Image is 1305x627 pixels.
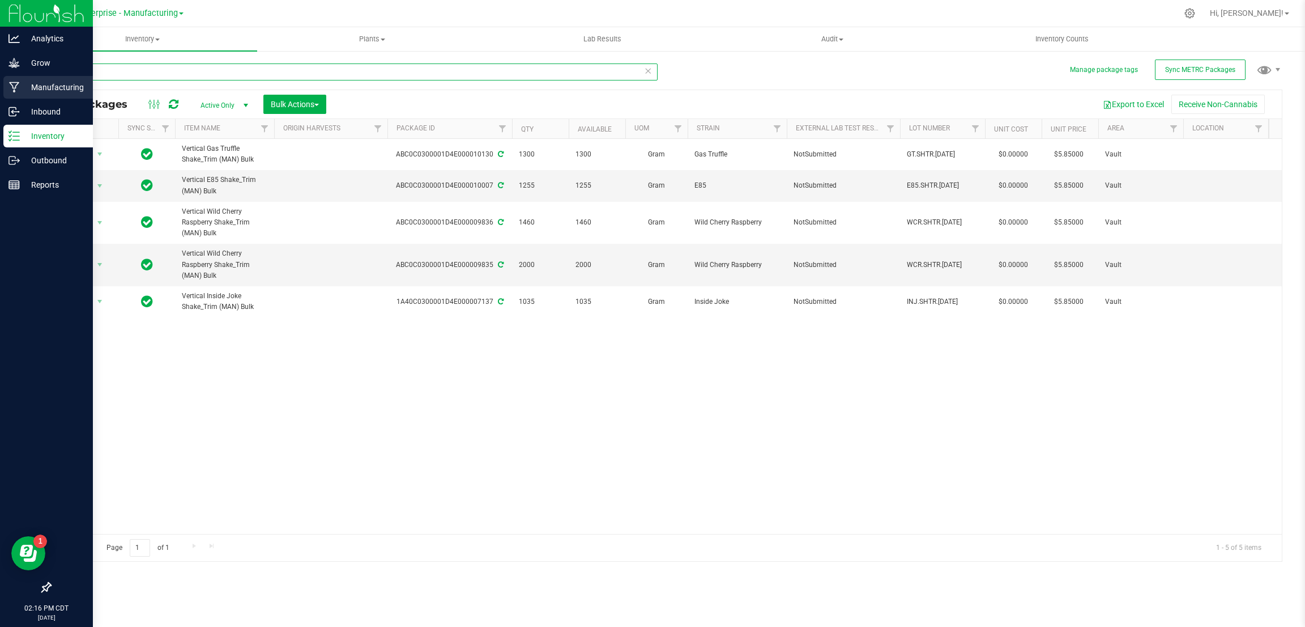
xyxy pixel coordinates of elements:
span: Inventory [27,34,257,44]
span: In Sync [141,214,153,230]
p: Outbound [20,154,88,167]
span: 1035 [519,296,562,307]
span: In Sync [141,294,153,310]
input: Search Package ID, Item Name, SKU, Lot or Part Number... [50,63,658,81]
a: Strain [697,124,720,132]
span: select [93,215,107,231]
span: Sync from Compliance System [496,218,504,226]
span: Gram [632,217,681,228]
span: GT.SHTR.[DATE] [907,149,978,160]
a: Inventory [27,27,257,51]
span: NotSubmitted [794,296,893,307]
span: Sync from Compliance System [496,181,504,189]
a: Unit Price [1051,125,1086,133]
span: $5.85000 [1048,146,1089,163]
span: Vertical E85 Shake_Trim (MAN) Bulk [182,175,267,196]
span: E85.SHTR.[DATE] [907,180,978,191]
a: UOM [634,124,649,132]
a: Sync Status [127,124,171,132]
span: Sync from Compliance System [496,150,504,158]
td: $0.00000 [985,286,1042,317]
span: select [93,178,107,194]
span: select [93,146,107,162]
inline-svg: Reports [8,179,20,190]
a: Inventory Counts [947,27,1177,51]
span: Vault [1105,296,1176,307]
span: Sync METRC Packages [1165,66,1235,74]
span: 1255 [519,180,562,191]
a: Audit [717,27,947,51]
p: Grow [20,56,88,70]
span: Gram [632,260,681,270]
p: Inbound [20,105,88,118]
div: ABC0C0300001D4E000010007 [386,180,514,191]
a: Plants [257,27,487,51]
a: Area [1107,124,1124,132]
span: Vertical Inside Joke Shake_Trim (MAN) Bulk [182,291,267,312]
div: 1A40C0300001D4E000007137 [386,296,514,307]
p: Reports [20,178,88,192]
span: 1255 [575,180,619,191]
span: Inventory Counts [1020,34,1104,44]
a: Filter [369,119,387,138]
span: Lab Results [568,34,637,44]
a: Filter [493,119,512,138]
span: 1300 [575,149,619,160]
span: Vertical Wild Cherry Raspberry Shake_Trim (MAN) Bulk [182,248,267,281]
span: WCR.SHTR.[DATE] [907,260,978,270]
button: Export to Excel [1095,95,1171,114]
button: Sync METRC Packages [1155,60,1246,80]
td: $0.00000 [985,202,1042,244]
span: In Sync [141,257,153,273]
button: Bulk Actions [263,95,326,114]
span: Gram [632,149,681,160]
span: 1300 [519,149,562,160]
span: $5.85000 [1048,214,1089,231]
div: ABC0C0300001D4E000009836 [386,217,514,228]
span: In Sync [141,146,153,162]
div: ABC0C0300001D4E000009835 [386,260,514,270]
span: $5.85000 [1048,294,1089,310]
inline-svg: Manufacturing [8,82,20,93]
span: Wild Cherry Raspberry [694,260,780,270]
a: Filter [669,119,688,138]
inline-svg: Inbound [8,106,20,117]
button: Receive Non-Cannabis [1171,95,1265,114]
span: Wild Cherry Raspberry [694,217,780,228]
a: Filter [156,119,175,138]
span: 1460 [575,217,619,228]
a: Filter [255,119,274,138]
p: 02:16 PM CDT [5,603,88,613]
span: Vault [1105,180,1176,191]
p: Analytics [20,32,88,45]
span: Gas Truffle [694,149,780,160]
span: 2000 [519,260,562,270]
span: Page of 1 [97,539,178,557]
span: Vertical Gas Truffle Shake_Trim (MAN) Bulk [182,143,267,165]
span: 1035 [575,296,619,307]
a: Location [1192,124,1224,132]
inline-svg: Analytics [8,33,20,44]
span: WCR.SHTR.[DATE] [907,217,978,228]
a: Unit Cost [994,125,1028,133]
td: $0.00000 [985,170,1042,201]
a: External Lab Test Result [796,124,885,132]
span: Plants [258,34,487,44]
td: $0.00000 [985,139,1042,170]
span: Sync from Compliance System [496,298,504,306]
span: NotSubmitted [794,180,893,191]
inline-svg: Outbound [8,155,20,166]
span: Bulk Actions [271,100,319,109]
iframe: Resource center [11,536,45,570]
a: Filter [881,119,900,138]
span: 2000 [575,260,619,270]
span: INJ.SHTR.[DATE] [907,296,978,307]
div: Manage settings [1183,8,1197,19]
span: Hi, [PERSON_NAME]! [1210,9,1283,18]
a: Origin Harvests [283,124,340,132]
span: Vault [1105,260,1176,270]
button: Manage package tags [1070,65,1138,75]
td: $0.00000 [985,244,1042,286]
span: NotSubmitted [794,217,893,228]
